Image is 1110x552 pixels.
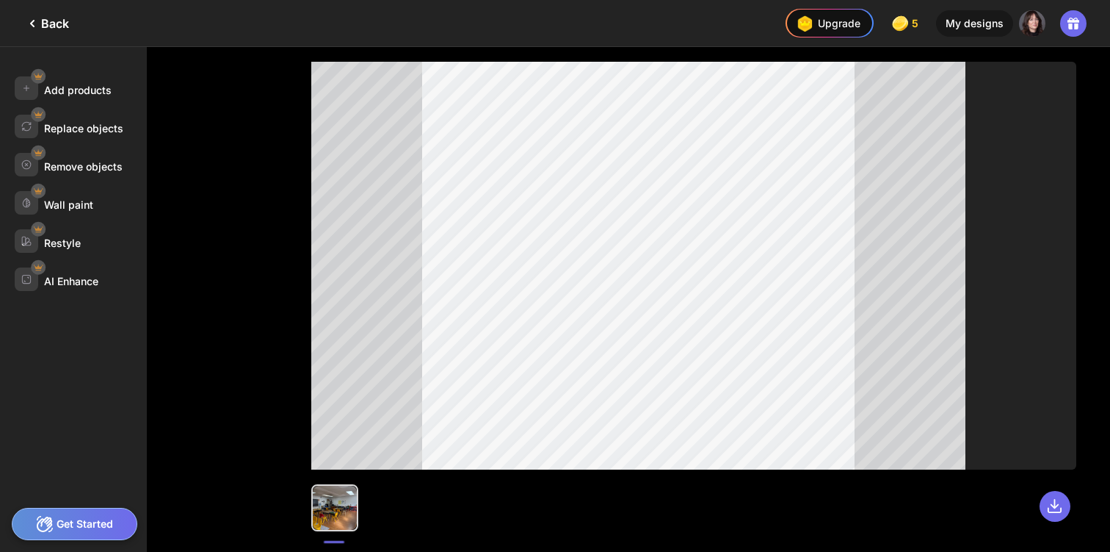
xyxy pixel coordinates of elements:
[44,84,112,96] div: Add products
[1019,10,1045,37] img: AATXAJz0yJP5Xl7XzP5b0uTKQNyV0wtWirbLaQi969Gd=s96-c
[44,160,123,173] div: Remove objects
[936,10,1013,37] div: My designs
[793,12,860,35] div: Upgrade
[44,122,123,135] div: Replace objects
[44,198,93,211] div: Wall paint
[44,275,98,287] div: AI Enhance
[12,508,137,540] div: Get Started
[912,18,921,29] span: 5
[23,15,69,32] div: Back
[44,237,81,249] div: Restyle
[793,12,816,35] img: upgrade-nav-btn-icon.gif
